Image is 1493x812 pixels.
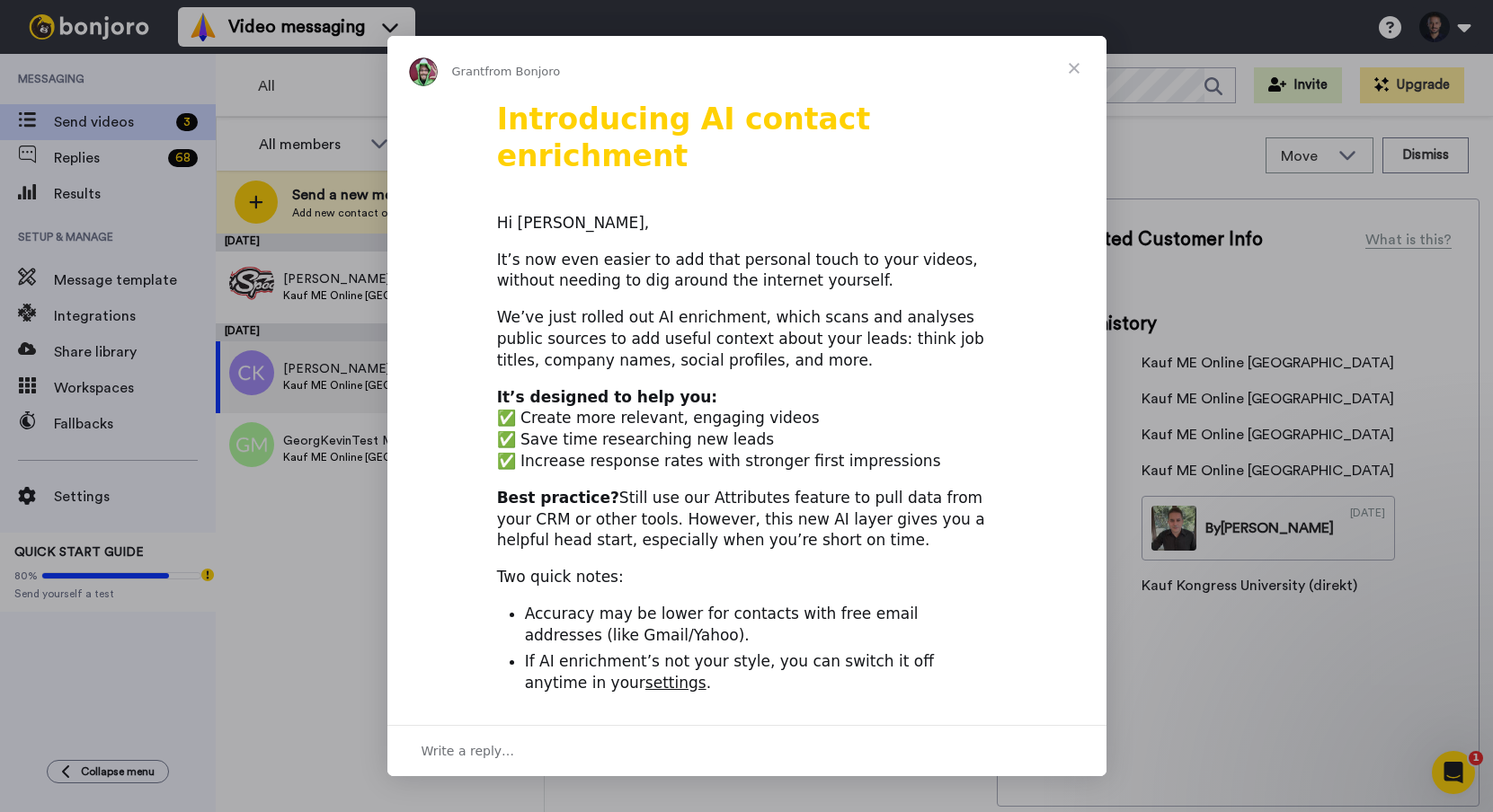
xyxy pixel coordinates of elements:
span: from Bonjoro [484,65,560,78]
div: It’s now even easier to add that personal touch to your videos, without needing to dig around the... [497,250,997,293]
li: If AI enrichment’s not your style, you can switch it off anytime in your . [525,651,997,694]
div: ✅ Create more relevant, engaging videos ✅ Save time researching new leads ✅ Increase response rat... [497,387,997,472]
b: Introducing AI contact enrichment [497,101,871,173]
div: Still use our Attributes feature to pull data from your CRM or other tools. However, this new AI ... [497,488,997,552]
div: Hi [PERSON_NAME], [497,213,997,234]
span: Grant [452,65,485,78]
div: Open conversation and reply [387,725,1106,776]
span: Close [1042,36,1106,101]
b: Best practice? [497,489,619,507]
img: Profile image for Grant [409,57,438,86]
div: We’ve just rolled out AI enrichment, which scans and analyses public sources to add useful contex... [497,307,997,371]
b: It’s designed to help you: [497,388,717,406]
li: Accuracy may be lower for contacts with free email addresses (like Gmail/Yahoo). [525,604,997,647]
div: Two quick notes: [497,567,997,588]
span: Write a reply… [422,739,515,763]
a: settings [645,674,707,692]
